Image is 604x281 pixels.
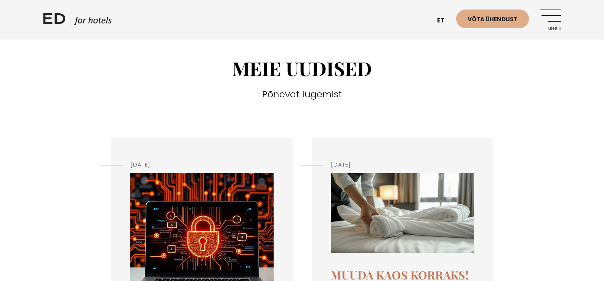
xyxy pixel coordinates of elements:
[456,10,529,28] a: Võta ühendust
[433,11,456,30] a: et
[331,160,474,169] h5: [DATE]
[331,173,474,253] img: Housekeeping I Modern hotel PMS BOUK
[540,10,561,30] a: Menüü
[540,27,561,31] span: Menüü
[43,11,112,30] a: ED HOTELS
[130,160,274,169] h5: [DATE]
[43,87,561,101] h3: Põnevat lugemist
[43,57,561,80] h1: MEIE UUDISED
